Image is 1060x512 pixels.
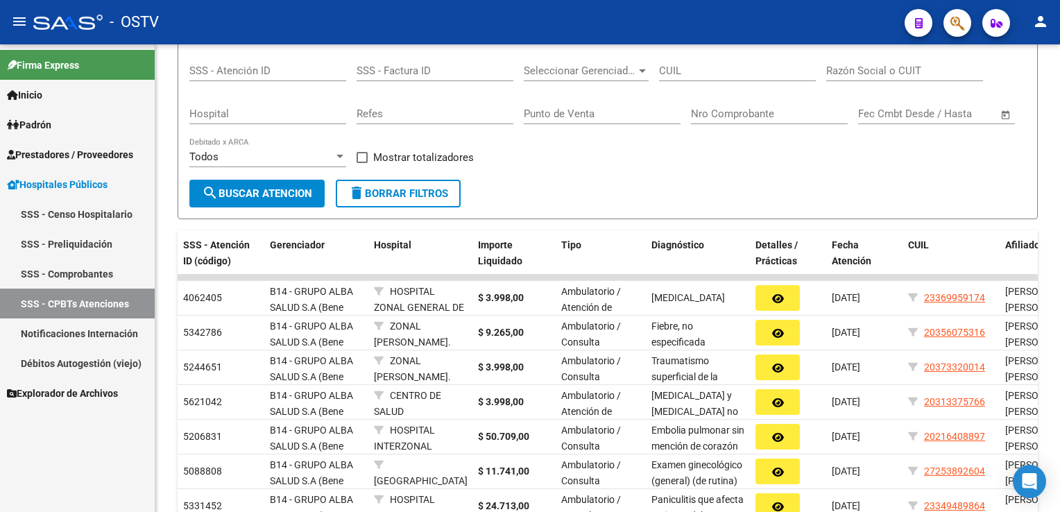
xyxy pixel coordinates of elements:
span: ZONAL [PERSON_NAME]. [374,321,451,348]
span: B14 - GRUPO ALBA SALUD S.A (Bene Salud) [270,390,353,433]
span: [GEOGRAPHIC_DATA][PERSON_NAME] [374,475,468,502]
span: 20373320014 [924,361,985,373]
span: 20313375766 [924,396,985,407]
span: HOSPITAL ZONAL GENERAL DE AGUDOS GOBERNADOR [PERSON_NAME] [374,286,464,360]
span: Firma Express [7,58,79,73]
datatable-header-cell: Fecha Atención [826,230,903,276]
span: Examen ginecológico (general) (de rutina) [651,459,742,486]
datatable-header-cell: SSS - Atención ID (código) [178,230,264,276]
span: Hospitales Públicos [7,177,108,192]
input: Fecha inicio [858,108,914,120]
span: Prestadores / Proveedores [7,147,133,162]
mat-icon: menu [11,13,28,30]
span: [DATE] [832,396,860,407]
datatable-header-cell: CUIL [903,230,1000,276]
span: 27253892604 [924,466,985,477]
span: 5621042 [183,396,222,407]
span: Ambulatorio / Consulta [561,425,621,452]
datatable-header-cell: Tipo [556,230,646,276]
span: - OSTV [110,7,159,37]
span: Embolia pulmonar sin mención de corazón pulmonar [PERSON_NAME] [651,425,744,483]
span: Borrar Filtros [348,187,448,200]
strong: $ 50.709,00 [478,431,529,442]
span: 5331452 [183,500,222,511]
span: Tipo [561,239,581,250]
span: 5206831 [183,431,222,442]
datatable-header-cell: Detalles / Prácticas [750,230,826,276]
datatable-header-cell: Hospital [368,230,472,276]
span: Explorador de Archivos [7,386,118,401]
span: Ambulatorio / Atención de Guardia [561,390,621,433]
span: 5244651 [183,361,222,373]
mat-icon: person [1032,13,1049,30]
button: Buscar Atencion [189,180,325,207]
mat-icon: delete [348,185,365,201]
span: Inicio [7,87,42,103]
span: 5342786 [183,327,222,338]
strong: $ 11.741,00 [478,466,529,477]
span: Traumatismo superficial de la cabeza, parte no especificada [651,355,723,413]
span: [DATE] [832,327,860,338]
span: Afiliado [1005,239,1040,250]
span: 23369959174 [924,292,985,303]
span: Ambulatorio / Consulta [561,459,621,486]
datatable-header-cell: Diagnóstico [646,230,750,276]
span: [DATE] [832,431,860,442]
span: Ambulatorio / Consulta [561,355,621,382]
span: ZONAL [PERSON_NAME]. [374,355,451,382]
span: Detalles / Prácticas [755,239,798,266]
span: Todos [189,151,219,163]
strong: $ 3.998,00 [478,396,524,407]
span: Padrón [7,117,51,133]
mat-icon: search [202,185,219,201]
strong: $ 3.998,00 [478,292,524,303]
span: [DATE] [832,466,860,477]
span: Diagnóstico [651,239,704,250]
strong: $ 9.265,00 [478,327,524,338]
strong: $ 24.713,00 [478,500,529,511]
span: Fiebre, no especificada [651,321,706,348]
input: Fecha fin [927,108,994,120]
span: 20356075316 [924,327,985,338]
span: [MEDICAL_DATA] [651,292,725,303]
span: CENTRO DE SALUD [PERSON_NAME] [374,390,448,433]
span: Hospital [374,239,411,250]
span: Seleccionar Gerenciador [524,65,636,77]
span: 23349489864 [924,500,985,511]
span: 4062405 [183,292,222,303]
span: [MEDICAL_DATA] y [MEDICAL_DATA] no infecciosas, no especificadas [651,390,738,448]
span: Buscar Atencion [202,187,312,200]
span: 20216408897 [924,431,985,442]
button: Borrar Filtros [336,180,461,207]
span: B14 - GRUPO ALBA SALUD S.A (Bene Salud) [270,425,353,468]
span: SSS - Atención ID (código) [183,239,250,266]
button: Open calendar [998,107,1014,123]
span: B14 - GRUPO ALBA SALUD S.A (Bene Salud) [270,286,353,329]
datatable-header-cell: Importe Liquidado [472,230,556,276]
span: B14 - GRUPO ALBA SALUD S.A (Bene Salud) [270,321,353,364]
span: Gerenciador [270,239,325,250]
span: Importe Liquidado [478,239,522,266]
div: Open Intercom Messenger [1013,465,1046,498]
span: [DATE] [832,361,860,373]
span: CUIL [908,239,929,250]
span: B14 - GRUPO ALBA SALUD S.A (Bene Salud) [270,459,353,502]
span: Mostrar totalizadores [373,149,474,166]
span: B14 - GRUPO ALBA SALUD S.A (Bene Salud) [270,355,353,398]
strong: $ 3.998,00 [478,361,524,373]
span: Ambulatorio / Atención de Guardia [561,286,621,329]
span: Fecha Atención [832,239,871,266]
span: [DATE] [832,500,860,511]
span: [DATE] [832,292,860,303]
span: Ambulatorio / Consulta [561,321,621,348]
datatable-header-cell: Gerenciador [264,230,368,276]
span: 5088808 [183,466,222,477]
